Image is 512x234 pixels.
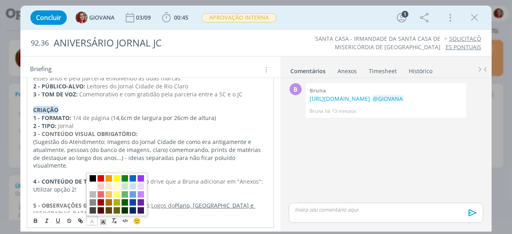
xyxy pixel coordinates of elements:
[33,90,78,98] strong: 3 - TOM DE VOZ:
[290,64,326,75] a: Comentários
[87,82,188,90] span: Leitores do Jornal Cidade de Rio Claro
[33,202,105,209] strong: 5 - OBSERVAÇÕES GERAIS:
[20,6,492,232] div: dialog
[31,39,49,48] span: 92.36
[33,66,266,82] span: Parabenizar o Jornal Cidade pelo 91º aniversário e seu trabalho durante esses anos e pela parceri...
[33,138,268,170] p: (Sugestão do Atendimento: Imagens do Jornal Cidade de como era antigamente e atualmente, pessoas ...
[402,11,408,18] div: 1
[151,202,175,209] u: Logos do
[76,12,88,24] img: G
[98,216,109,226] span: Cor de Fundo
[33,130,138,138] strong: 3 - CONTEÚDO VISUAL OBRIGATÓRIO:
[104,178,263,185] span: O que estiver no drive que a Bruna adicionar em "Anexos":
[408,64,433,75] a: Histórico
[202,13,276,22] span: APROVAÇÃO INTERNA
[310,95,370,102] a: [URL][DOMAIN_NAME]
[201,13,277,23] button: APROVAÇÃO INTERNA
[89,15,114,20] span: GIOVANA
[136,15,152,20] div: 03/09
[325,108,356,115] span: há 13 minutos
[58,122,74,130] span: Jornal
[36,14,61,21] span: Concluir
[30,64,52,75] span: Briefing
[446,35,481,50] a: SOLICITAÇÕES PONTUAIS
[33,186,268,194] p: Utilizar opção 2!
[33,106,58,114] strong: CRIAÇÃO
[315,35,440,50] a: SANTA CASA - IRMANDADE DA SANTA CASA DE MISERICÓRDIA DE [GEOGRAPHIC_DATA]
[310,108,323,115] p: Bruna
[368,64,397,75] a: Timesheet
[73,114,113,122] span: 1/4 de página (
[395,11,408,24] button: 1
[310,87,326,94] b: Bruna
[33,82,85,90] strong: 2 - PÚBLICO-ALVO:
[160,11,190,24] button: 00:45
[76,12,114,24] button: GGIOVANA
[30,10,67,25] button: Concluir
[290,83,302,95] div: B
[373,95,403,102] span: @GIOVANA
[174,14,188,21] span: 00:45
[33,114,268,122] p: 14,6cm de largura por 26cm de altura)
[79,90,242,98] span: Comemorativo e com gratidão pela parceria entre a SC e o JC
[86,216,98,226] span: Cor do Texto
[33,122,56,130] strong: 2 - TIPO:
[133,217,141,225] span: 🙂
[33,114,71,122] strong: 1 - FORMATO:
[50,33,290,53] div: ANIVERSÁRIO JORNAL JC
[338,67,357,75] div: Anexos
[33,178,103,185] strong: 4 - CONTEÚDO DE TEXTO:
[131,216,142,226] button: 🙂
[33,202,255,217] u: Plano, [GEOGRAPHIC_DATA] e [GEOGRAPHIC_DATA]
